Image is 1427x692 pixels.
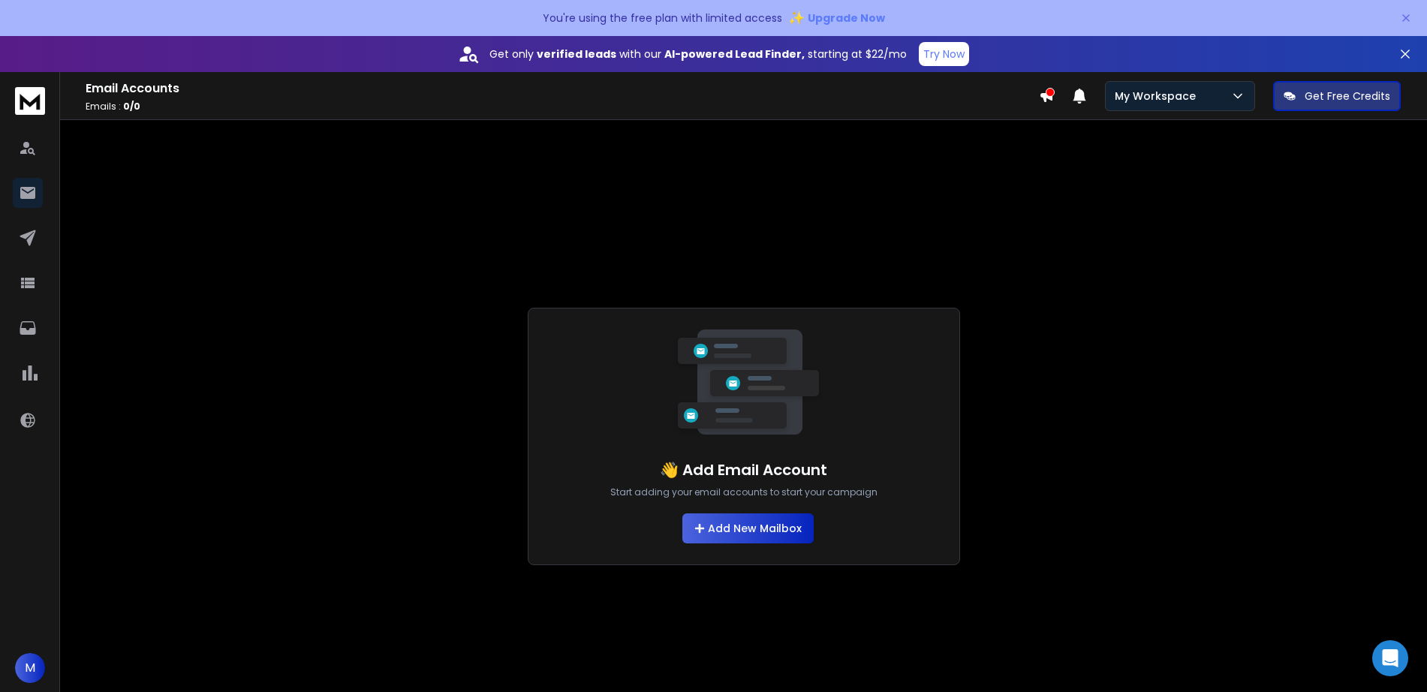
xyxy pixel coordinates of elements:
p: Start adding your email accounts to start your campaign [610,486,878,498]
span: Upgrade Now [808,11,885,26]
button: M [15,653,45,683]
p: My Workspace [1115,89,1202,104]
p: Get only with our starting at $22/mo [489,47,907,62]
div: Open Intercom Messenger [1372,640,1408,676]
p: You're using the free plan with limited access [543,11,782,26]
button: Get Free Credits [1273,81,1401,111]
span: 0 / 0 [123,100,140,113]
strong: verified leads [537,47,616,62]
p: Try Now [923,47,965,62]
strong: AI-powered Lead Finder, [664,47,805,62]
h1: 👋 Add Email Account [660,459,827,480]
p: Emails : [86,101,1039,113]
button: Add New Mailbox [682,513,814,543]
p: Get Free Credits [1305,89,1390,104]
img: logo [15,87,45,115]
h1: Email Accounts [86,80,1039,98]
span: ✨ [788,8,805,29]
button: Try Now [919,42,969,66]
button: ✨Upgrade Now [788,3,885,33]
